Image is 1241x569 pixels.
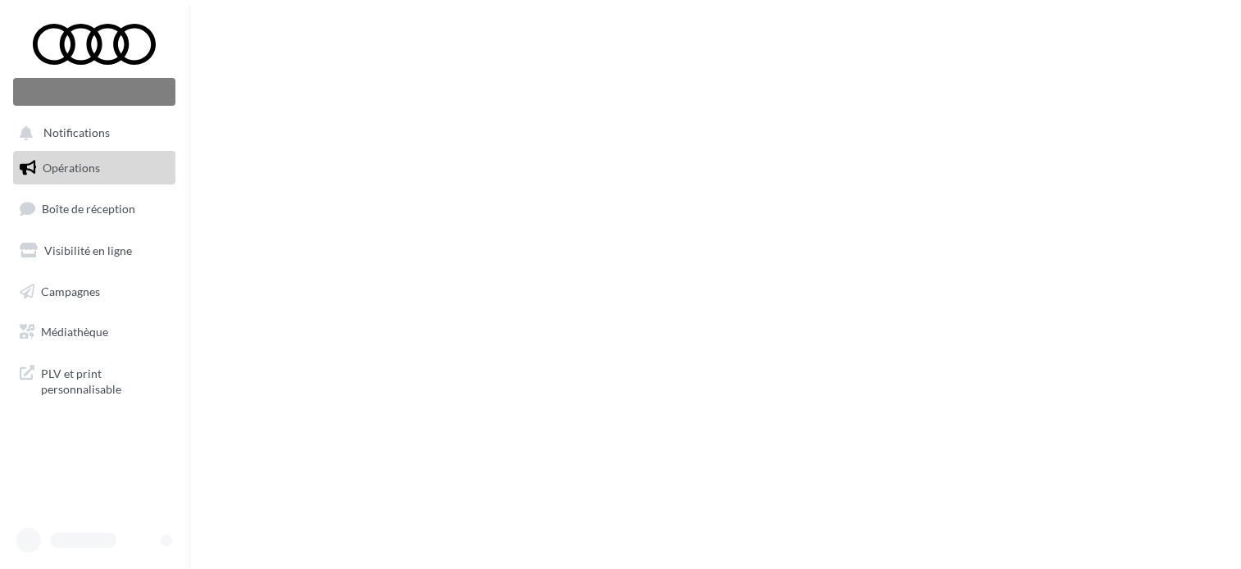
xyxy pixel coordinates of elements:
span: Visibilité en ligne [44,244,132,257]
span: Opérations [43,161,100,175]
span: Boîte de réception [42,202,135,216]
span: Campagnes [41,284,100,298]
a: Opérations [10,151,179,185]
span: Notifications [43,126,110,140]
a: Campagnes [10,275,179,309]
a: PLV et print personnalisable [10,356,179,404]
div: Nouvelle campagne [13,78,175,106]
span: Médiathèque [41,325,108,339]
a: Médiathèque [10,315,179,349]
span: PLV et print personnalisable [41,362,169,398]
a: Boîte de réception [10,191,179,226]
a: Visibilité en ligne [10,234,179,268]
